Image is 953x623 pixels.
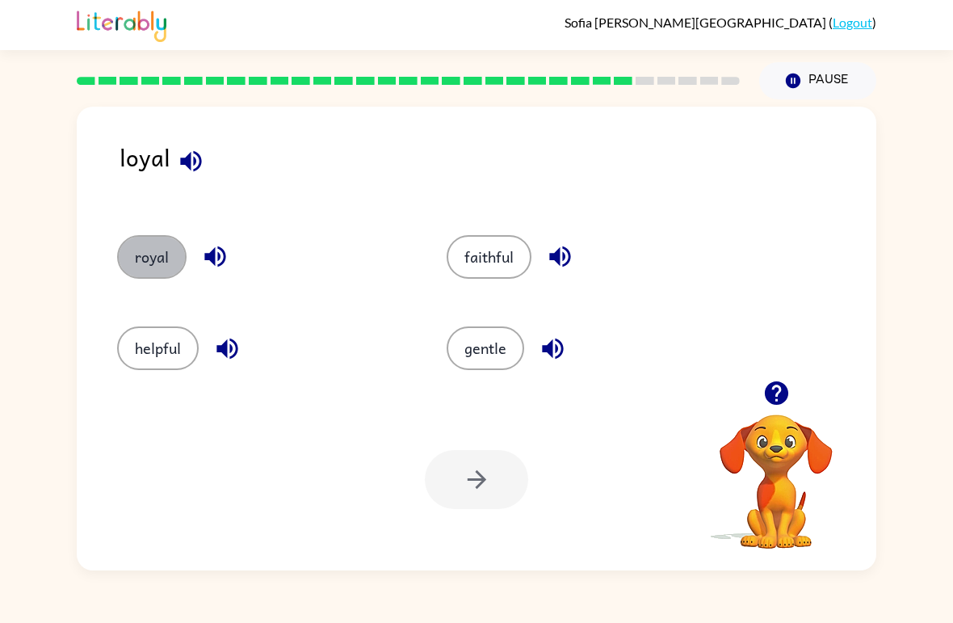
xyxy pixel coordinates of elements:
[833,15,872,30] a: Logout
[447,326,524,370] button: gentle
[565,15,876,30] div: ( )
[695,389,857,551] video: Your browser must support playing .mp4 files to use Literably. Please try using another browser.
[565,15,829,30] span: Sofia [PERSON_NAME][GEOGRAPHIC_DATA]
[77,6,166,42] img: Literably
[120,139,876,203] div: loyal
[117,326,199,370] button: helpful
[447,235,531,279] button: faithful
[759,62,876,99] button: Pause
[117,235,187,279] button: royal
